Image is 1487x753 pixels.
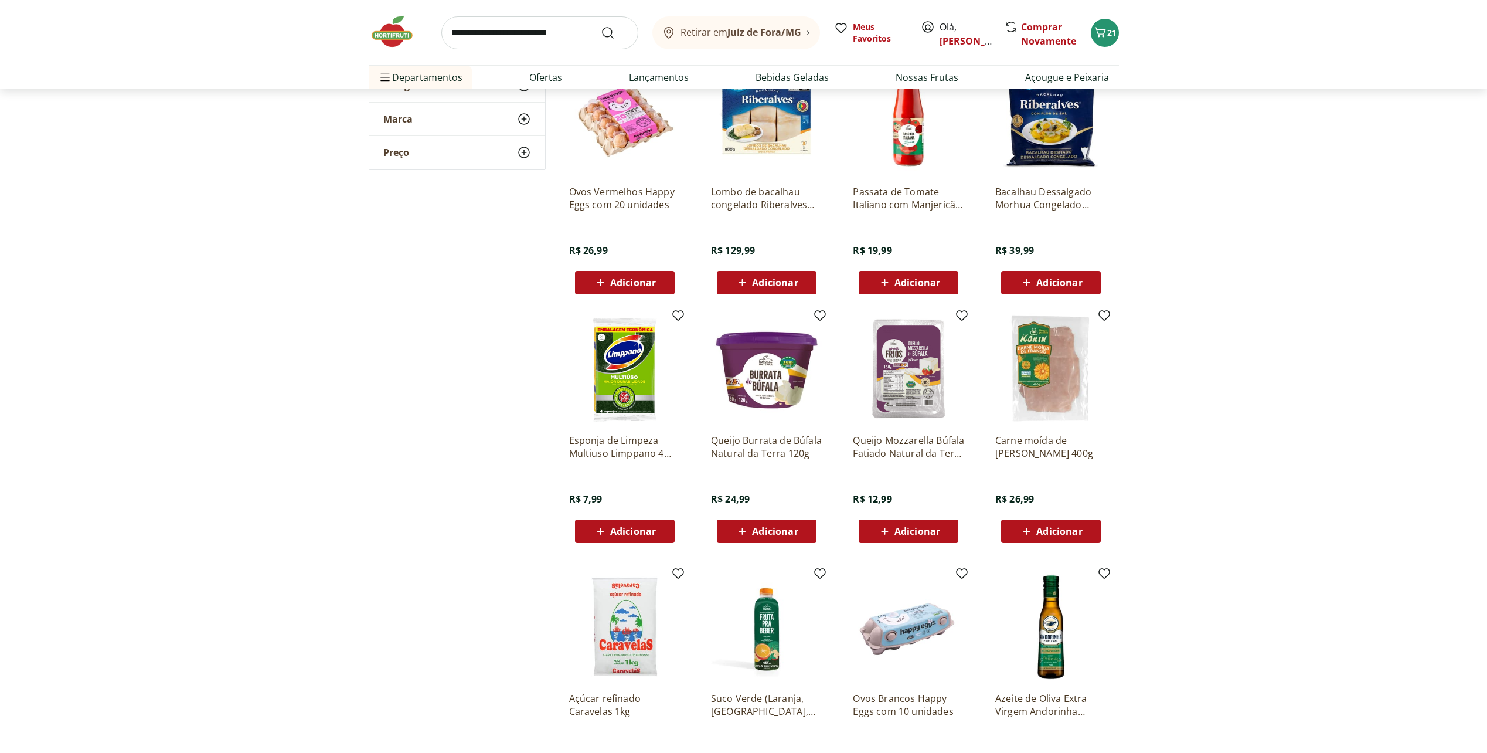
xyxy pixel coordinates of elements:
[1025,70,1109,84] a: Açougue e Peixaria
[711,244,755,257] span: R$ 129,99
[756,70,829,84] a: Bebidas Geladas
[834,21,907,45] a: Meus Favoritos
[711,185,822,211] a: Lombo de bacalhau congelado Riberalves 800g
[752,278,798,287] span: Adicionar
[853,65,964,176] img: Passata de Tomate Italiano com Manjericão Natural da Terra 680g
[569,493,603,506] span: R$ 7,99
[940,35,1016,48] a: [PERSON_NAME]
[1036,527,1082,536] span: Adicionar
[853,21,907,45] span: Meus Favoritos
[853,185,964,211] a: Passata de Tomate Italiano com Manjericão Natural da Terra 680g
[995,244,1034,257] span: R$ 39,99
[1036,278,1082,287] span: Adicionar
[995,434,1107,460] a: Carne moída de [PERSON_NAME] 400g
[369,14,427,49] img: Hortifruti
[995,571,1107,683] img: Azeite de Oliva Extra Virgem Andorinha 250ml
[995,493,1034,506] span: R$ 26,99
[752,527,798,536] span: Adicionar
[727,26,801,39] b: Juiz de Fora/MG
[601,26,629,40] button: Submit Search
[569,571,680,683] img: Açúcar refinado Caravelas 1kg
[894,527,940,536] span: Adicionar
[995,65,1107,176] img: Bacalhau Dessalgado Morhua Congelado Riberalves 400G
[711,313,822,425] img: Queijo Burrata de Búfala Natural da Terra 120g
[1001,520,1101,543] button: Adicionar
[569,434,680,460] a: Esponja de Limpeza Multiuso Limppano 4 unidades
[610,278,656,287] span: Adicionar
[569,313,680,425] img: Esponja de Limpeza Multiuso Limppano 4 unidades
[859,520,958,543] button: Adicionar
[369,103,545,135] button: Marca
[441,16,638,49] input: search
[569,692,680,718] a: Açúcar refinado Caravelas 1kg
[859,271,958,294] button: Adicionar
[575,271,675,294] button: Adicionar
[575,520,675,543] button: Adicionar
[711,65,822,176] img: Lombo de bacalhau congelado Riberalves 800g
[1091,19,1119,47] button: Carrinho
[995,313,1107,425] img: Carne moída de frango Korin 400g
[383,113,413,125] span: Marca
[711,571,822,683] img: Suco Verde (Laranja, Hortelã, Couve, Maça e Gengibre) 500ml
[896,70,958,84] a: Nossas Frutas
[1107,27,1117,38] span: 21
[629,70,689,84] a: Lançamentos
[853,571,964,683] img: Ovos Brancos Happy Eggs com 10 unidades
[1021,21,1076,48] a: Comprar Novamente
[383,147,409,158] span: Preço
[378,63,392,91] button: Menu
[853,434,964,460] a: Queijo Mozzarella Búfala Fatiado Natural da Terra 150g
[717,271,816,294] button: Adicionar
[369,136,545,169] button: Preço
[853,244,891,257] span: R$ 19,99
[894,278,940,287] span: Adicionar
[853,692,964,718] a: Ovos Brancos Happy Eggs com 10 unidades
[680,27,801,38] span: Retirar em
[711,692,822,718] a: Suco Verde (Laranja, [GEOGRAPHIC_DATA], Couve, Maça e [GEOGRAPHIC_DATA]) 500ml
[1001,271,1101,294] button: Adicionar
[711,493,750,506] span: R$ 24,99
[378,63,462,91] span: Departamentos
[717,520,816,543] button: Adicionar
[569,185,680,211] a: Ovos Vermelhos Happy Eggs com 20 unidades
[940,20,992,48] span: Olá,
[529,70,562,84] a: Ofertas
[853,313,964,425] img: Queijo Mozzarella Búfala Fatiado Natural da Terra 150g
[853,493,891,506] span: R$ 12,99
[711,434,822,460] a: Queijo Burrata de Búfala Natural da Terra 120g
[995,185,1107,211] a: Bacalhau Dessalgado Morhua Congelado Riberalves 400G
[610,527,656,536] span: Adicionar
[569,244,608,257] span: R$ 26,99
[995,692,1107,718] a: Azeite de Oliva Extra Virgem Andorinha 250ml
[652,16,820,49] button: Retirar emJuiz de Fora/MG
[569,65,680,176] img: Ovos Vermelhos Happy Eggs com 20 unidades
